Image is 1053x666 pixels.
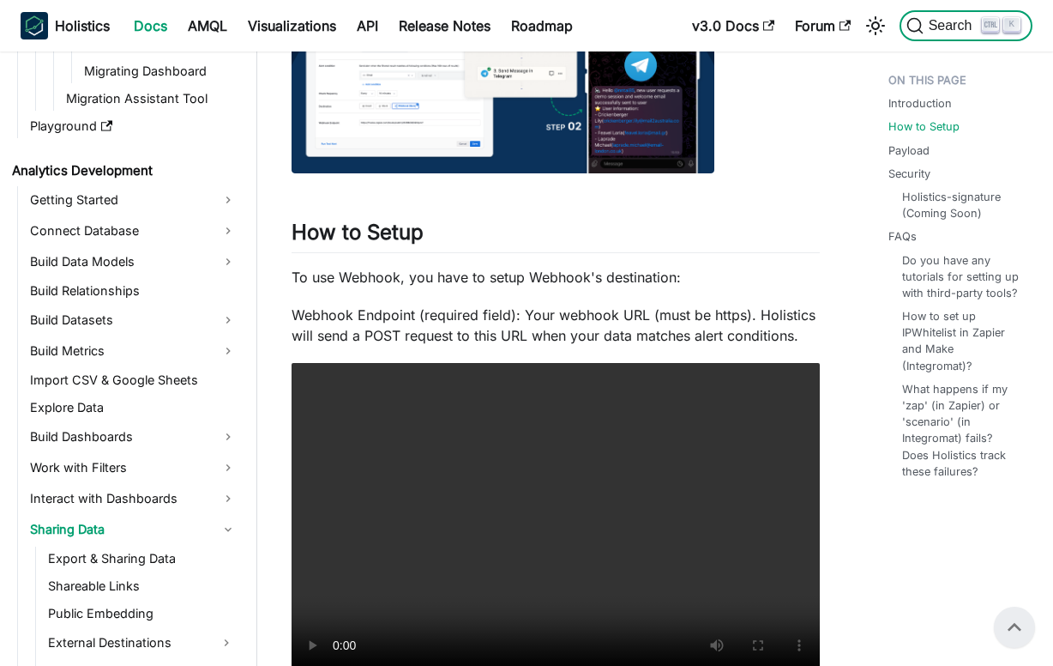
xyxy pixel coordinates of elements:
img: Holistics [21,12,48,39]
a: Holistics-signature (Coming Soon) [902,189,1019,221]
a: Introduction [888,95,952,112]
p: Webhook Endpoint (required field): Your webhook URL (must be https). Holistics will send a POST r... [292,305,820,346]
a: Migration Assistant Tool [61,87,242,111]
a: What happens if my 'zap' (in Zapier) or 'scenario' (in Integromat) fails? Does Holistics track th... [902,381,1019,480]
a: Playground [25,114,242,138]
a: Import CSV & Google Sheets [25,368,242,392]
a: How to set up IPWhitelist in Zapier and Make (Integromat)? [902,308,1019,374]
a: Analytics Development [7,159,242,183]
a: v3.0 Docs [682,12,785,39]
a: Getting Started [25,186,242,214]
a: Security [888,166,930,182]
a: Shareable Links [43,574,242,598]
a: Build Dashboards [25,423,242,451]
a: Payload [888,142,930,159]
a: Visualizations [238,12,346,39]
button: Search (Ctrl+K) [900,10,1032,41]
button: Switch between dark and light mode (currently light mode) [862,12,889,39]
a: Migrating Dashboard [79,59,242,83]
a: External Destinations [43,629,211,657]
a: Do you have any tutorials for setting up with third-party tools? [902,252,1019,302]
a: Build Metrics [25,337,242,365]
a: Sharing Data [25,516,242,543]
a: Public Embedding [43,602,242,626]
p: To use Webhook, you have to setup Webhook's destination: [292,267,820,288]
a: Build Datasets [25,306,242,334]
b: Holistics [55,15,110,36]
span: Search [924,18,983,33]
a: Interact with Dashboards [25,485,242,512]
button: Scroll back to top [994,607,1035,648]
a: Docs [123,12,178,39]
h2: How to Setup [292,220,820,252]
a: How to Setup [888,118,960,135]
a: HolisticsHolistics [21,12,110,39]
a: Build Relationships [25,279,242,303]
a: Forum [785,12,861,39]
a: Release Notes [388,12,501,39]
kbd: K [1003,17,1020,33]
a: Build Data Models [25,248,242,275]
button: Expand sidebar category 'External Destinations' [211,629,242,657]
a: Export & Sharing Data [43,547,242,571]
a: Work with Filters [25,454,242,481]
a: AMQL [178,12,238,39]
a: FAQs [888,228,917,245]
a: Roadmap [501,12,583,39]
a: Explore Data [25,396,242,420]
a: API [346,12,388,39]
a: Connect Database [25,217,242,245]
